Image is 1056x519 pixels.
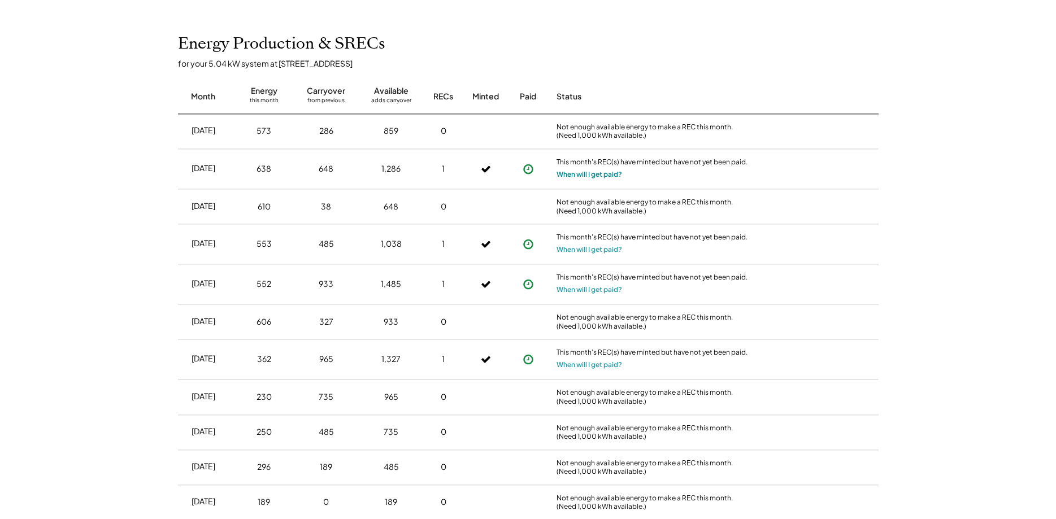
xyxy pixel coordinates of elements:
div: adds carryover [371,97,411,108]
div: 485 [319,238,334,250]
div: 0 [441,201,446,212]
div: Paid [520,91,536,102]
div: 1,038 [381,238,402,250]
div: Not enough available energy to make a REC this month. (Need 1,000 kWh available.) [557,123,749,140]
div: This month's REC(s) have minted but have not yet been paid. [557,348,749,359]
div: Status [557,91,749,102]
div: This month's REC(s) have minted but have not yet been paid. [557,158,749,169]
div: [DATE] [192,238,215,249]
div: 0 [441,391,446,403]
div: This month's REC(s) have minted but have not yet been paid. [557,273,749,284]
div: 648 [319,163,333,175]
div: 552 [257,278,271,290]
div: 286 [319,125,333,137]
div: 735 [319,391,333,403]
div: 1 [442,163,445,175]
div: [DATE] [192,278,215,289]
div: 250 [257,426,272,438]
div: 0 [441,426,446,438]
div: 296 [257,461,271,473]
div: 189 [320,461,332,473]
button: Payment approved, but not yet initiated. [520,351,537,368]
h2: Energy Production & SRECs [178,34,385,54]
div: 965 [384,391,398,403]
div: 1 [442,278,445,290]
div: 0 [441,316,446,328]
div: RECs [433,91,453,102]
div: 0 [323,496,329,508]
div: [DATE] [192,426,215,437]
div: 933 [384,316,398,328]
div: 1 [442,238,445,250]
div: 933 [319,278,333,290]
div: This month's REC(s) have minted but have not yet been paid. [557,233,749,244]
div: 735 [384,426,398,438]
div: 965 [319,354,333,365]
div: 638 [257,163,271,175]
div: 0 [441,496,446,508]
div: [DATE] [192,353,215,364]
div: Not enough available energy to make a REC this month. (Need 1,000 kWh available.) [557,424,749,441]
div: 485 [384,461,399,473]
div: Not enough available energy to make a REC this month. (Need 1,000 kWh available.) [557,198,749,215]
div: Not enough available energy to make a REC this month. (Need 1,000 kWh available.) [557,388,749,405]
button: When will I get paid? [557,284,622,295]
div: 1,485 [381,278,401,290]
div: 230 [257,391,272,403]
div: 485 [319,426,334,438]
div: Not enough available energy to make a REC this month. (Need 1,000 kWh available.) [557,313,749,330]
div: 553 [257,238,272,250]
div: 859 [384,125,398,137]
div: [DATE] [192,496,215,507]
div: 0 [441,125,446,137]
div: 362 [257,354,271,365]
div: [DATE] [192,316,215,327]
div: 38 [321,201,331,212]
div: Not enough available energy to make a REC this month. (Need 1,000 kWh available.) [557,459,749,476]
div: [DATE] [192,461,215,472]
div: [DATE] [192,163,215,174]
div: Carryover [307,85,345,97]
div: 1,327 [381,354,401,365]
div: 573 [257,125,271,137]
div: 648 [384,201,398,212]
div: 327 [319,316,333,328]
div: [DATE] [192,200,215,212]
div: this month [250,97,279,108]
button: When will I get paid? [557,244,622,255]
div: Not enough available energy to make a REC this month. (Need 1,000 kWh available.) [557,494,749,511]
div: 189 [385,496,397,508]
button: Payment approved, but not yet initiated. [520,235,537,252]
div: [DATE] [192,391,215,402]
div: Month [191,91,215,102]
div: [DATE] [192,125,215,136]
div: Energy [251,85,277,97]
button: Payment approved, but not yet initiated. [520,160,537,177]
div: 606 [257,316,271,328]
div: 189 [258,496,270,508]
div: 0 [441,461,446,473]
button: When will I get paid? [557,169,622,180]
div: Available [374,85,409,97]
div: for your 5.04 kW system at [STREET_ADDRESS] [178,58,890,68]
button: Payment approved, but not yet initiated. [520,276,537,293]
div: Minted [472,91,499,102]
div: 610 [258,201,271,212]
div: 1,286 [381,163,401,175]
div: 1 [442,354,445,365]
button: When will I get paid? [557,359,622,370]
div: from previous [307,97,345,108]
